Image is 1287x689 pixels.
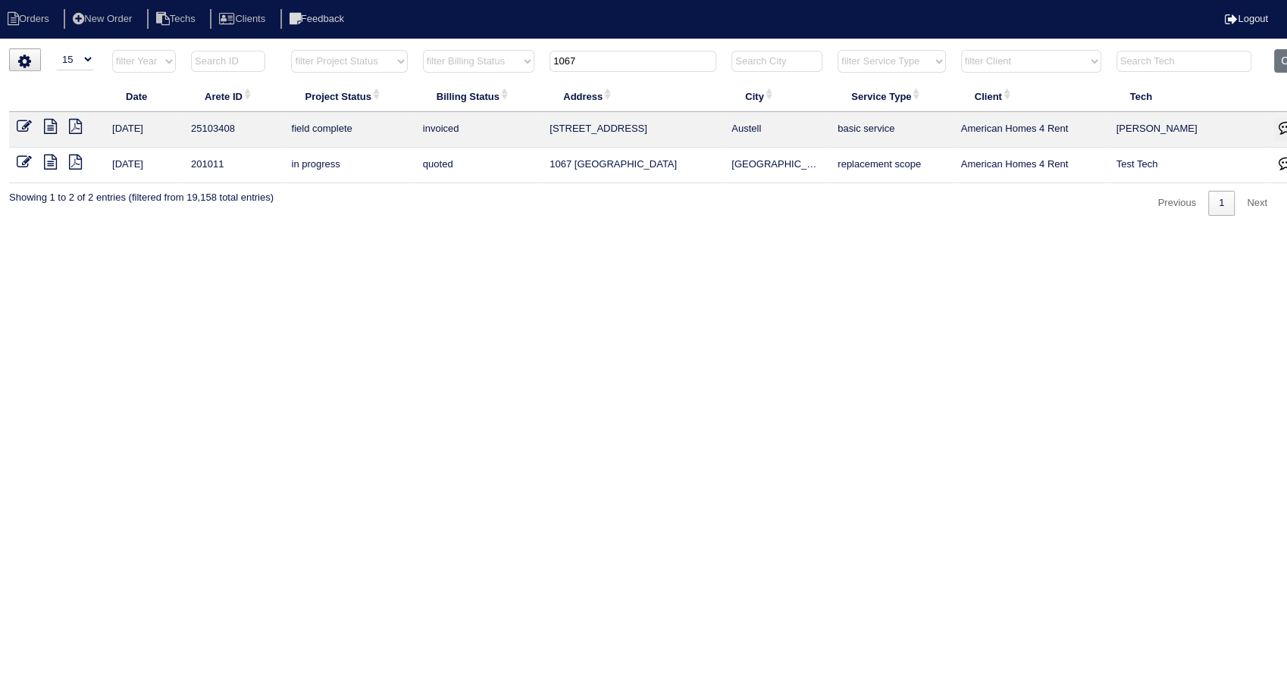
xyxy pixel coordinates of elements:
input: Search Tech [1116,51,1251,72]
th: Arete ID: activate to sort column ascending [183,80,283,112]
td: invoiced [415,112,542,148]
li: New Order [64,9,144,30]
td: Austell [724,112,830,148]
td: American Homes 4 Rent [954,112,1109,148]
input: Search City [731,51,822,72]
td: [DATE] [105,148,183,183]
th: City: activate to sort column ascending [724,80,830,112]
input: Search Address [550,51,716,72]
li: Clients [210,9,277,30]
a: 1 [1208,191,1235,216]
td: Test Tech [1109,148,1267,183]
a: Techs [147,13,208,24]
th: Billing Status: activate to sort column ascending [415,80,542,112]
td: 201011 [183,148,283,183]
input: Search ID [191,51,265,72]
a: New Order [64,13,144,24]
td: basic service [830,112,953,148]
td: 1067 [GEOGRAPHIC_DATA] [542,148,724,183]
th: Address: activate to sort column ascending [542,80,724,112]
td: [PERSON_NAME] [1109,112,1267,148]
div: Showing 1 to 2 of 2 entries (filtered from 19,158 total entries) [9,183,274,204]
a: Previous [1147,191,1207,216]
a: Logout [1225,13,1268,24]
li: Techs [147,9,208,30]
th: Date [105,80,183,112]
td: replacement scope [830,148,953,183]
td: American Homes 4 Rent [954,148,1109,183]
a: Clients [210,13,277,24]
th: Service Type: activate to sort column ascending [830,80,953,112]
td: 25103408 [183,112,283,148]
td: field complete [283,112,415,148]
td: [GEOGRAPHIC_DATA] [724,148,830,183]
th: Project Status: activate to sort column ascending [283,80,415,112]
a: Next [1236,191,1278,216]
li: Feedback [280,9,356,30]
td: in progress [283,148,415,183]
td: quoted [415,148,542,183]
td: [STREET_ADDRESS] [542,112,724,148]
th: Client: activate to sort column ascending [954,80,1109,112]
td: [DATE] [105,112,183,148]
th: Tech [1109,80,1267,112]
